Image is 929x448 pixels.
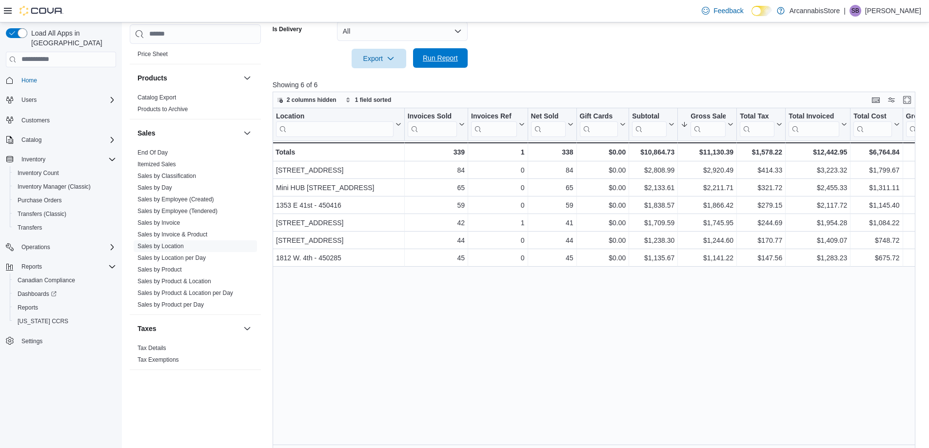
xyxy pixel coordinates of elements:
[18,241,54,253] button: Operations
[138,128,156,138] h3: Sales
[138,208,217,214] a: Sales by Employee (Tendered)
[21,136,41,144] span: Catalog
[273,80,922,90] p: Showing 6 of 6
[10,194,120,207] button: Purchase Orders
[138,324,239,333] button: Taxes
[18,169,59,177] span: Inventory Count
[681,217,733,229] div: $1,745.95
[408,252,465,264] div: 45
[413,48,468,68] button: Run Report
[21,96,37,104] span: Users
[408,164,465,176] div: 84
[423,53,458,63] span: Run Report
[138,277,211,285] span: Sales by Product & Location
[408,112,465,137] button: Invoices Sold
[691,112,726,121] div: Gross Sales
[531,112,565,137] div: Net Sold
[681,234,733,246] div: $1,244.60
[14,315,72,327] a: [US_STATE] CCRS
[2,153,120,166] button: Inventory
[579,182,626,194] div: $0.00
[531,182,573,194] div: 65
[276,199,401,211] div: 1353 E 41st - 450416
[18,261,116,273] span: Reports
[632,199,674,211] div: $1,838.57
[138,106,188,113] a: Products to Archive
[632,182,674,194] div: $2,133.61
[681,182,733,194] div: $2,211.71
[18,196,62,204] span: Purchase Orders
[138,51,168,58] a: Price Sheet
[276,182,401,194] div: Mini HUB [STREET_ADDRESS]
[632,112,667,137] div: Subtotal
[531,112,565,121] div: Net Sold
[471,252,524,264] div: 0
[138,128,239,138] button: Sales
[138,184,172,191] a: Sales by Day
[14,208,116,220] span: Transfers (Classic)
[138,289,233,297] span: Sales by Product & Location per Day
[18,335,116,347] span: Settings
[2,113,120,127] button: Customers
[850,5,861,17] div: Shawn Bergman
[273,94,340,106] button: 2 columns hidden
[138,184,172,192] span: Sales by Day
[18,74,116,86] span: Home
[21,117,50,124] span: Customers
[241,323,253,334] button: Taxes
[531,199,573,211] div: 59
[21,243,50,251] span: Operations
[632,217,674,229] div: $1,709.59
[740,217,782,229] div: $244.69
[287,96,336,104] span: 2 columns hidden
[138,195,214,203] span: Sales by Employee (Created)
[740,199,782,211] div: $279.15
[740,252,782,264] div: $147.56
[20,6,63,16] img: Cova
[408,146,465,158] div: 339
[681,164,733,176] div: $2,920.49
[241,127,253,139] button: Sales
[681,199,733,211] div: $1,866.42
[853,182,899,194] div: $1,311.11
[18,276,75,284] span: Canadian Compliance
[18,114,116,126] span: Customers
[14,288,60,300] a: Dashboards
[138,73,167,83] h3: Products
[276,217,401,229] div: [STREET_ADDRESS]
[138,172,196,180] span: Sales by Classification
[853,112,899,137] button: Total Cost
[18,224,42,232] span: Transfers
[241,72,253,84] button: Products
[138,254,206,261] a: Sales by Location per Day
[579,252,626,264] div: $0.00
[14,222,46,234] a: Transfers
[853,234,899,246] div: $748.72
[844,5,846,17] p: |
[681,112,733,137] button: Gross Sales
[632,252,674,264] div: $1,135.67
[713,6,743,16] span: Feedback
[276,112,394,137] div: Location
[853,112,891,121] div: Total Cost
[531,252,573,264] div: 45
[10,273,120,287] button: Canadian Compliance
[740,182,782,194] div: $321.72
[14,302,42,313] a: Reports
[130,48,261,64] div: Pricing
[632,234,674,246] div: $1,238.30
[740,112,782,137] button: Total Tax
[14,195,66,206] a: Purchase Orders
[471,164,524,176] div: 0
[632,112,667,121] div: Subtotal
[138,94,176,101] a: Catalog Export
[138,231,207,238] a: Sales by Invoice & Product
[138,242,184,250] span: Sales by Location
[681,146,733,158] div: $11,130.39
[18,154,116,165] span: Inventory
[531,146,573,158] div: 338
[138,207,217,215] span: Sales by Employee (Tendered)
[130,147,261,314] div: Sales
[471,112,516,121] div: Invoices Ref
